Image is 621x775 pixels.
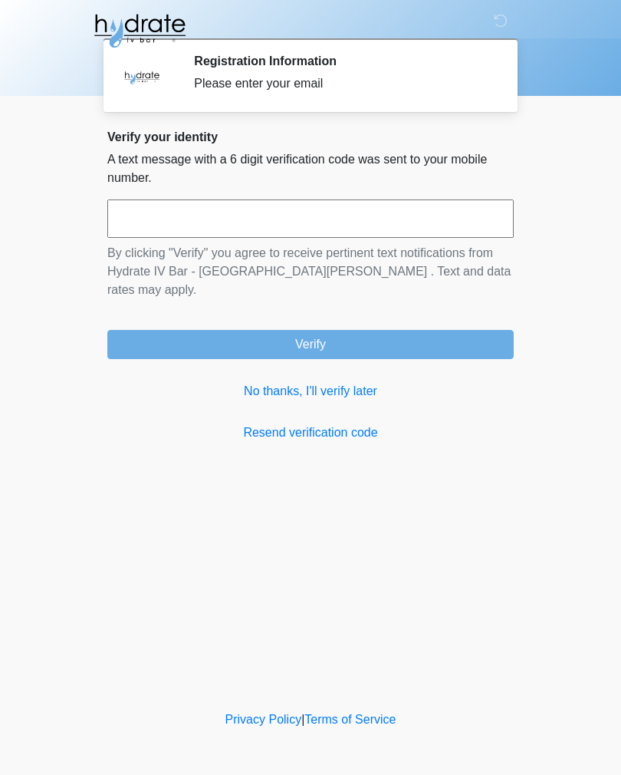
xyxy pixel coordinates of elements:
[107,244,514,299] p: By clicking "Verify" you agree to receive pertinent text notifications from Hydrate IV Bar - [GEO...
[107,150,514,187] p: A text message with a 6 digit verification code was sent to your mobile number.
[107,330,514,359] button: Verify
[107,424,514,442] a: Resend verification code
[194,74,491,93] div: Please enter your email
[107,130,514,144] h2: Verify your identity
[107,382,514,401] a: No thanks, I'll verify later
[301,713,304,726] a: |
[119,54,165,100] img: Agent Avatar
[92,12,187,50] img: Hydrate IV Bar - Fort Collins Logo
[304,713,396,726] a: Terms of Service
[225,713,302,726] a: Privacy Policy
